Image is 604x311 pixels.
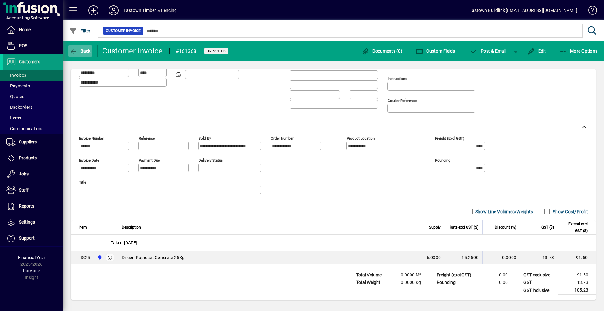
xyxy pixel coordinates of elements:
[102,46,163,56] div: Customer Invoice
[558,279,596,286] td: 13.73
[79,180,86,185] mat-label: Title
[63,45,98,57] app-page-header-button: Back
[391,271,428,279] td: 0.0000 M³
[558,251,596,264] td: 91.50
[449,254,478,261] div: 15.2500
[482,251,520,264] td: 0.0000
[391,279,428,286] td: 0.0000 Kg
[199,136,211,141] mat-label: Sold by
[478,279,515,286] td: 0.00
[79,254,90,261] div: RS25
[495,224,516,231] span: Discount (%)
[19,187,29,192] span: Staff
[18,255,45,260] span: Financial Year
[558,45,599,57] button: More Options
[6,115,21,120] span: Items
[474,208,533,215] label: Show Line Volumes/Weights
[6,126,43,131] span: Communications
[429,224,441,231] span: Supply
[388,76,407,81] mat-label: Instructions
[19,155,37,160] span: Products
[19,171,29,176] span: Jobs
[526,45,548,57] button: Edit
[207,49,226,53] span: Unposted
[124,5,177,15] div: Eastown Timber & Fencing
[19,43,27,48] span: POS
[70,48,91,53] span: Back
[559,48,598,53] span: More Options
[19,219,35,225] span: Settings
[3,70,63,81] a: Invoices
[558,286,596,294] td: 105.23
[527,48,546,53] span: Edit
[416,48,455,53] span: Custom Fields
[450,224,478,231] span: Rate excl GST ($)
[3,22,63,38] a: Home
[139,158,160,163] mat-label: Payment due
[3,113,63,123] a: Items
[435,158,450,163] mat-label: Rounding
[3,38,63,54] a: POS
[139,136,155,141] mat-label: Reference
[103,5,124,16] button: Profile
[360,45,404,57] button: Documents (0)
[520,286,558,294] td: GST inclusive
[347,136,375,141] mat-label: Product location
[520,279,558,286] td: GST
[414,45,457,57] button: Custom Fields
[19,236,35,241] span: Support
[3,134,63,150] a: Suppliers
[79,158,99,163] mat-label: Invoice date
[6,83,30,88] span: Payments
[433,271,478,279] td: Freight (excl GST)
[96,254,103,261] span: Holyoake St
[388,98,417,103] mat-label: Courier Reference
[6,73,26,78] span: Invoices
[361,48,402,53] span: Documents (0)
[3,91,63,102] a: Quotes
[83,5,103,16] button: Add
[79,136,104,141] mat-label: Invoice number
[199,158,223,163] mat-label: Delivery status
[68,45,92,57] button: Back
[469,5,577,15] div: Eastown Buildlink [EMAIL_ADDRESS][DOMAIN_NAME]
[467,45,510,57] button: Post & Email
[23,268,40,273] span: Package
[122,254,185,261] span: Dricon Rapidset Concrete 25Kg
[435,136,464,141] mat-label: Freight (excl GST)
[470,48,506,53] span: ost & Email
[79,224,87,231] span: Item
[3,166,63,182] a: Jobs
[19,27,31,32] span: Home
[433,279,478,286] td: Rounding
[71,235,596,251] div: Taken [DATE]:
[271,136,294,141] mat-label: Order number
[3,214,63,230] a: Settings
[427,254,441,261] span: 6.0000
[353,271,391,279] td: Total Volume
[122,224,141,231] span: Description
[3,102,63,113] a: Backorders
[6,94,24,99] span: Quotes
[353,279,391,286] td: Total Weight
[70,28,91,33] span: Filter
[562,220,588,234] span: Extend excl GST ($)
[3,123,63,134] a: Communications
[551,208,588,215] label: Show Cost/Profit
[478,271,515,279] td: 0.00
[19,59,40,64] span: Customers
[19,203,34,208] span: Reports
[106,28,141,34] span: Customer Invoice
[3,182,63,198] a: Staff
[520,251,558,264] td: 13.73
[19,139,37,144] span: Suppliers
[3,81,63,91] a: Payments
[520,271,558,279] td: GST exclusive
[3,230,63,246] a: Support
[481,48,484,53] span: P
[3,150,63,166] a: Products
[176,46,197,56] div: #161368
[541,224,554,231] span: GST ($)
[558,271,596,279] td: 91.50
[6,105,32,110] span: Backorders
